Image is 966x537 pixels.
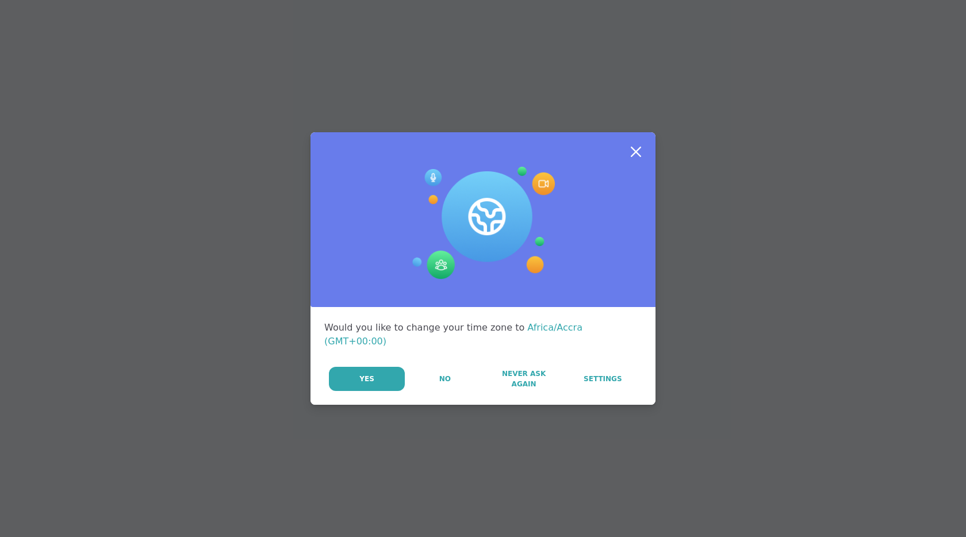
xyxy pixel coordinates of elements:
[324,321,642,348] div: Would you like to change your time zone to
[439,374,451,384] span: No
[584,374,622,384] span: Settings
[411,167,555,279] img: Session Experience
[359,374,374,384] span: Yes
[324,322,582,347] span: Africa/Accra (GMT+00:00)
[406,367,484,391] button: No
[485,367,562,391] button: Never Ask Again
[564,367,642,391] a: Settings
[329,367,405,391] button: Yes
[490,369,557,389] span: Never Ask Again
